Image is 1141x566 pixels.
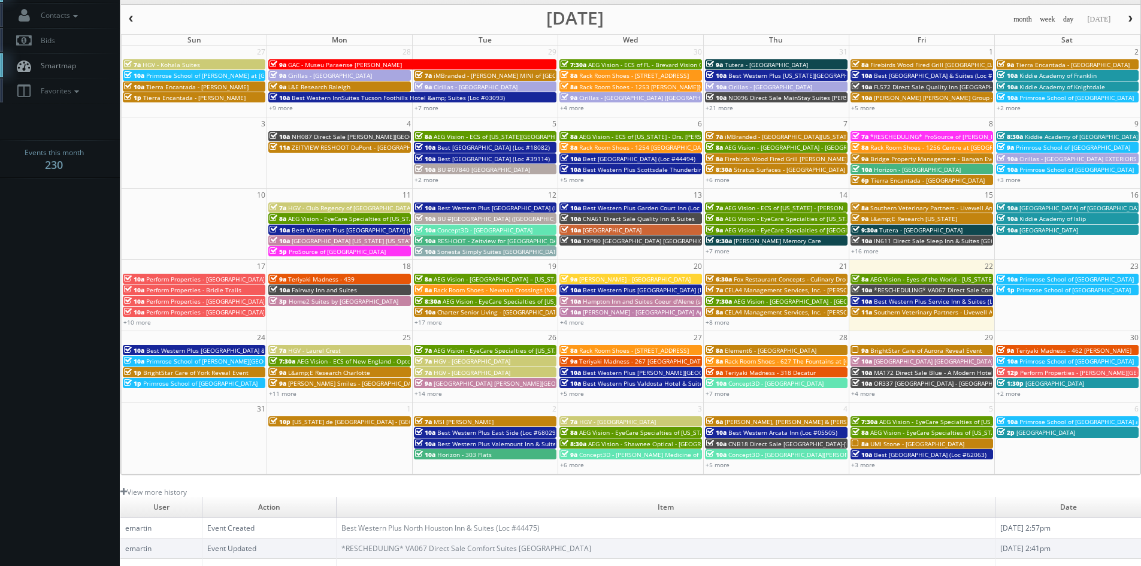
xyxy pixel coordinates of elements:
span: 8a [561,143,577,152]
span: Rack Room Shoes - 1254 [GEOGRAPHIC_DATA] [579,143,710,152]
span: Rack Room Shoes - Newnan Crossings (No Rush) [434,286,572,294]
span: 9:30a [706,237,732,245]
span: 10a [561,237,581,245]
span: MA172 Direct Sale Blue - A Modern Hotel, Ascend Hotel Collection [874,368,1066,377]
span: Rack Room Shoes - 1253 [PERSON_NAME][GEOGRAPHIC_DATA] [579,83,757,91]
span: 9a [561,357,577,365]
span: BU #07840 [GEOGRAPHIC_DATA] [437,165,530,174]
span: Best [GEOGRAPHIC_DATA] & Suites (Loc #37117) [874,71,1012,80]
span: Tutera - [GEOGRAPHIC_DATA] [879,226,963,234]
span: AEG Vision - EyeCare Specialties of [US_STATE] - [PERSON_NAME] Eyecare Associates - [PERSON_NAME] [288,214,584,223]
a: +17 more [414,318,442,326]
span: Rack Room Shoes - [STREET_ADDRESS] [579,346,689,355]
span: 6:30a [706,275,732,283]
a: +4 more [560,104,584,112]
span: Southern Veterinary Partners - Livewell Animal Urgent Care of Goodyear [874,308,1082,316]
span: 10a [124,275,144,283]
span: BU #[GEOGRAPHIC_DATA] ([GEOGRAPHIC_DATA]) [437,214,574,223]
span: 10a [997,83,1018,91]
span: 10a [124,83,144,91]
span: 8a [706,357,723,365]
span: 7:30a [852,417,877,426]
span: 10a [852,357,872,365]
span: RESHOOT - Zeitview for [GEOGRAPHIC_DATA] [437,237,566,245]
span: Primrose School of [GEOGRAPHIC_DATA] [1019,165,1134,174]
span: GAC - Museu Paraense [PERSON_NAME] [288,60,402,69]
span: Southern Veterinary Partners - Livewell Animal Urgent Care of [PERSON_NAME] [870,204,1098,212]
a: +4 more [560,318,584,326]
span: Cirillas - [GEOGRAPHIC_DATA] [288,71,372,80]
a: +7 more [706,389,730,398]
span: 8a [561,132,577,141]
span: Best [GEOGRAPHIC_DATA] (Loc #18082) [437,143,550,152]
span: Horizon - [GEOGRAPHIC_DATA] [874,165,961,174]
a: +7 more [414,104,438,112]
a: +5 more [560,389,584,398]
span: 3p [270,297,287,305]
span: 1p [997,286,1015,294]
span: 10a [997,226,1018,234]
span: 10a [852,297,872,305]
span: 7a [852,132,868,141]
span: Cirillas - [GEOGRAPHIC_DATA] [728,83,812,91]
span: Best Western Plus [GEOGRAPHIC_DATA] (Loc #62024) [437,204,589,212]
span: Primrose School of [GEOGRAPHIC_DATA] [1019,275,1134,283]
span: 10a [561,297,581,305]
span: 10a [124,346,144,355]
span: Perform Properties - [GEOGRAPHIC_DATA] [146,297,265,305]
span: iMBranded - [GEOGRAPHIC_DATA][US_STATE] Toyota [725,132,874,141]
span: HGV - [GEOGRAPHIC_DATA] [434,368,510,377]
span: Teriyaki Madness - 462 [PERSON_NAME] [1016,346,1131,355]
span: HGV - Kohala Suites [143,60,200,69]
span: HGV - Laurel Crest [288,346,341,355]
span: Primrose School of [GEOGRAPHIC_DATA] [1016,286,1131,294]
span: AEG Vision - ECS of [US_STATE] - [PERSON_NAME] EyeCare - [GEOGRAPHIC_DATA] ([GEOGRAPHIC_DATA]) [725,204,1018,212]
span: 10a [561,165,581,174]
span: Perform Properties - [GEOGRAPHIC_DATA] [146,308,265,316]
span: Charter Senior Living - [GEOGRAPHIC_DATA] [437,308,562,316]
span: 10a [852,93,872,102]
span: *RESCHEDULING* VA067 Direct Sale Comfort Suites [GEOGRAPHIC_DATA] [874,286,1084,294]
span: 10a [124,308,144,316]
span: MSI [PERSON_NAME] [434,417,494,426]
span: Home2 Suites by [GEOGRAPHIC_DATA] [289,297,398,305]
a: +4 more [851,389,875,398]
span: 9a [706,368,723,377]
span: Contacts [35,10,81,20]
span: 1p [124,379,141,388]
span: 10a [124,357,144,365]
span: 9a [997,346,1014,355]
span: Firebirds Wood Fired Grill [GEOGRAPHIC_DATA] [870,60,1004,69]
span: 10a [997,204,1018,212]
span: AEG Vision - ECS of [US_STATE] - Drs. [PERSON_NAME] and [PERSON_NAME] [579,132,794,141]
span: 9a [561,275,577,283]
span: 9a [852,346,868,355]
span: Teriyaki Madness - 439 [288,275,355,283]
span: 9a [852,214,868,223]
span: Bids [35,35,55,46]
span: 10a [415,155,435,163]
span: Concept3D - [GEOGRAPHIC_DATA] [728,379,824,388]
span: 9a [706,226,723,234]
span: 10a [561,368,581,377]
span: 7a [415,346,432,355]
span: 10a [997,357,1018,365]
span: Tierra Encantada - [GEOGRAPHIC_DATA] [871,176,985,184]
span: AEG Vision - EyeCare Specialties of [US_STATE] - In Focus Vision Center [579,428,782,437]
span: Primrose School of [PERSON_NAME][GEOGRAPHIC_DATA] [146,357,308,365]
span: 10a [270,286,290,294]
span: Best Western Plus [GEOGRAPHIC_DATA] & Suites (Loc #45093) [146,346,324,355]
span: 8a [561,346,577,355]
a: +14 more [414,389,442,398]
span: 11a [852,308,872,316]
span: 9a [852,155,868,163]
span: 9a [270,368,286,377]
span: Concept3D - [GEOGRAPHIC_DATA] [437,226,532,234]
span: CNA61 Direct Sale Quality Inn & Suites [583,214,695,223]
span: 10a [997,93,1018,102]
span: 7a [415,357,432,365]
span: 9a [997,60,1014,69]
span: ZEITVIEW RESHOOT DuPont - [GEOGRAPHIC_DATA], [GEOGRAPHIC_DATA] [292,143,498,152]
span: 5p [270,247,287,256]
span: AEG Vision - EyeCare Specialties of [US_STATE] – [PERSON_NAME] Eye Care [434,346,648,355]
